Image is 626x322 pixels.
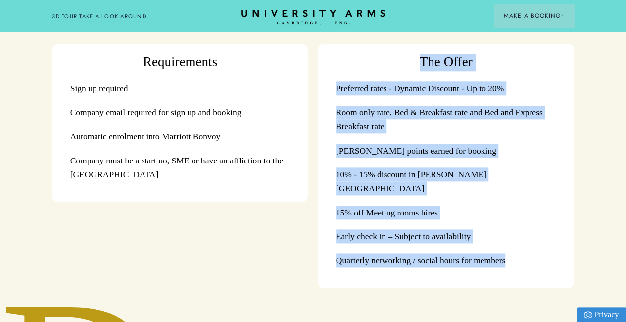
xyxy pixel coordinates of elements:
[336,144,496,158] p: [PERSON_NAME] points earned for booking
[336,229,471,243] p: Early check in – Subject to availability
[336,54,556,71] h3: The Offer
[577,307,626,322] a: Privacy
[494,4,574,28] button: Make a BookingArrow icon
[70,129,221,143] p: Automatic enrolment into Marriott Bonvoy
[561,14,564,18] img: Arrow icon
[70,154,290,182] p: Company must be a start uo, SME or have an affliction to the [GEOGRAPHIC_DATA]
[70,81,128,95] p: Sign up required
[336,106,556,134] p: Room only rate, Bed & Breakfast rate and Bed and Express Breakfast rate
[336,206,438,219] p: 15% off Meeting rooms hires
[336,253,505,267] p: Quarterly networking / social hours for members
[241,10,385,25] a: Home
[336,81,504,95] p: Preferred rates - Dynamic Discount - Up to 20%
[504,11,564,20] span: Make a Booking
[70,106,241,119] p: Company email required for sign up and booking
[52,12,146,21] a: 3D TOUR:TAKE A LOOK AROUND
[70,54,290,71] h3: Requirements
[336,167,556,196] p: 10% - 15% discount in [PERSON_NAME][GEOGRAPHIC_DATA]
[584,311,592,319] img: Privacy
